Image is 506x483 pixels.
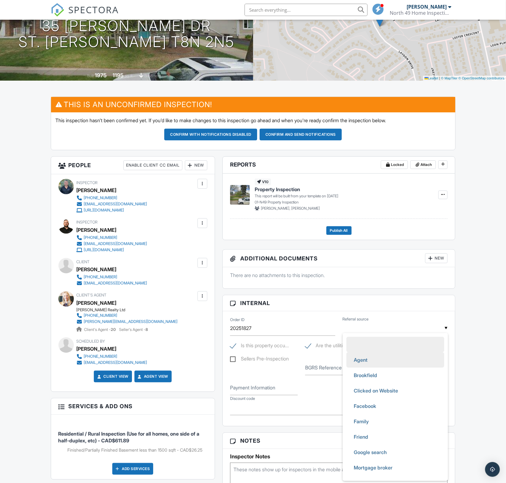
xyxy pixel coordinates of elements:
span: Inspector [77,220,98,224]
span: basement [144,74,161,78]
h3: People [51,157,215,174]
input: Search everything... [245,4,368,16]
a: [PHONE_NUMBER] [77,195,147,201]
span: Clicked on Website [349,383,403,398]
a: [PHONE_NUMBER] [77,353,147,360]
label: Referral source [343,316,369,322]
div: New [185,160,207,170]
span: Friend [349,429,373,445]
div: [PERSON_NAME] [407,4,447,10]
div: [PERSON_NAME] [77,265,117,274]
div: [PHONE_NUMBER] [84,195,118,200]
a: Agent View [137,373,168,380]
div: [PHONE_NUMBER] [84,313,118,318]
div: 1195 [113,72,124,78]
strong: 20 [111,327,116,332]
span: Agent [349,352,373,368]
a: [EMAIL_ADDRESS][DOMAIN_NAME] [77,360,147,366]
p: There are no attachments to this inspection. [230,272,448,279]
div: [PERSON_NAME][EMAIL_ADDRESS][DOMAIN_NAME] [84,319,178,324]
a: [PHONE_NUMBER] [77,235,147,241]
div: [PERSON_NAME] [77,344,117,353]
a: Leaflet [424,76,438,80]
div: [URL][DOMAIN_NAME] [84,208,124,213]
label: BGRS Reference number [305,364,360,371]
div: Enable Client CC Email [123,160,182,170]
a: [EMAIL_ADDRESS][DOMAIN_NAME] [77,241,147,247]
div: [PERSON_NAME] Realty Ltd [77,308,183,312]
label: Are the utilities on? [305,343,357,350]
a: © OpenStreetMap contributors [459,76,504,80]
img: The Best Home Inspection Software - Spectora [51,3,64,17]
label: Order ID [230,317,245,323]
div: [EMAIL_ADDRESS][DOMAIN_NAME] [84,360,147,365]
div: [EMAIL_ADDRESS][DOMAIN_NAME] [84,241,147,246]
a: SPECTORA [51,8,119,21]
div: 1975 [95,72,107,78]
a: [PHONE_NUMBER] [77,312,178,319]
div: [EMAIL_ADDRESS][DOMAIN_NAME] [84,281,147,286]
div: Open Intercom Messenger [485,462,500,477]
div: [PHONE_NUMBER] [84,275,118,280]
h3: Additional Documents [223,250,455,267]
div: New [425,253,448,263]
p: This inspection hasn't been confirmed yet. If you'd like to make changes to this inspection go ah... [56,117,451,124]
h5: Inspector Notes [230,453,448,460]
a: [PERSON_NAME] [77,298,117,308]
a: [URL][DOMAIN_NAME] [77,207,147,213]
span: sq. ft. [125,74,133,78]
li: Service: Residential / Rural Inspection (Use for all homes, one side of a half-duplex, etc) [58,419,207,458]
span: SPECTORA [69,3,119,16]
span: Inspector [77,180,98,185]
label: Sellers Pre-Inspection [230,356,289,364]
button: Confirm with notifications disabled [164,129,257,140]
a: [URL][DOMAIN_NAME] [77,247,147,253]
span: | [439,76,440,80]
span: Facebook [349,398,381,414]
li: Add on: Finished/Partially Finished Basement less than 1500 sqft [68,447,207,453]
label: Is this property occupied? [230,343,289,350]
h1: 35 [PERSON_NAME] Dr St. [PERSON_NAME] T8N 2N5 [18,18,234,50]
div: [URL][DOMAIN_NAME] [84,248,124,252]
span: Brookfield [349,368,382,383]
span: Client's Agent [77,293,107,297]
button: Confirm and send notifications [260,129,342,140]
span: Google search [349,445,392,460]
a: © MapTiler [441,76,458,80]
a: Client View [96,373,129,380]
a: [PHONE_NUMBER] [77,274,147,280]
strong: 8 [146,327,148,332]
h3: This is an Unconfirmed Inspection! [51,97,455,112]
span: Scheduled By [77,339,105,344]
h3: Services & Add ons [51,398,215,414]
div: Add Services [112,463,153,475]
label: Discount code [230,396,255,401]
div: [PERSON_NAME] [77,186,117,195]
h3: Internal [223,295,455,311]
a: [PERSON_NAME][EMAIL_ADDRESS][DOMAIN_NAME] [77,319,178,325]
span: Client's Agent - [84,327,117,332]
div: [EMAIL_ADDRESS][DOMAIN_NAME] [84,202,147,207]
div: North 49 Home Inspections Limited Partnership [390,10,452,16]
div: [PERSON_NAME] [77,225,117,235]
span: Seller's Agent - [119,327,148,332]
span: Family [349,414,374,429]
h3: Notes [223,433,455,449]
input: BGRS Reference number [305,360,373,375]
img: Marker [376,14,384,27]
input: Payment Information [230,380,298,395]
label: Payment Information [230,384,275,391]
span: Client [77,260,90,264]
div: [PHONE_NUMBER] [84,354,118,359]
span: Residential / Rural Inspection (Use for all homes, one side of a half-duplex, etc) - CAD$611.89 [58,431,200,444]
span: Built [87,74,94,78]
div: [PHONE_NUMBER] [84,235,118,240]
a: [EMAIL_ADDRESS][DOMAIN_NAME] [77,201,147,207]
a: [EMAIL_ADDRESS][DOMAIN_NAME] [77,280,147,286]
span: Mortgage broker [349,460,397,475]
